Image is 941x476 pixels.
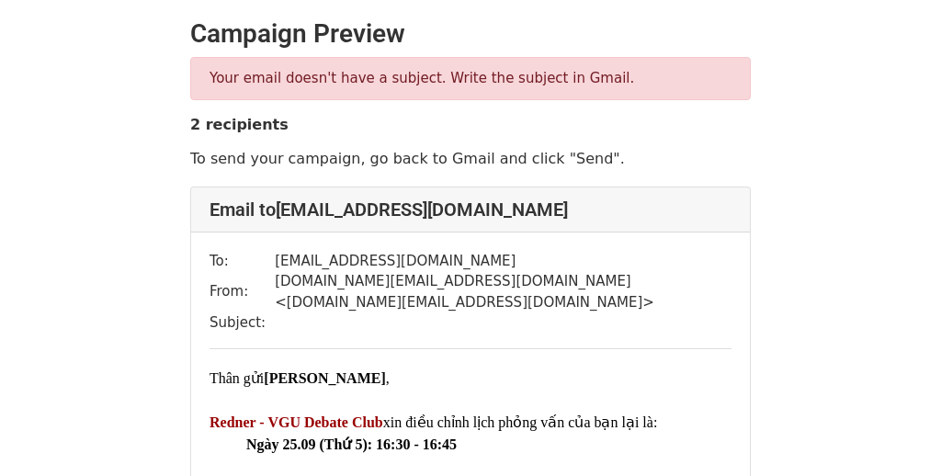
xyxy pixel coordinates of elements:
[190,149,751,168] p: To send your campaign, go back to Gmail and click "Send".
[210,312,275,334] td: Subject:
[210,251,275,272] td: To:
[275,251,731,272] td: [EMAIL_ADDRESS][DOMAIN_NAME]
[246,436,457,452] b: Ngày 25.09 (Thứ 5): 16:30 - 16:45
[210,69,731,88] p: Your email doesn't have a subject. Write the subject in Gmail.
[210,414,383,430] span: Redner - VGU Debate Club
[210,370,264,386] span: Thân gửi
[190,18,751,50] h2: Campaign Preview
[383,414,658,430] font: xin điều chỉnh lịch phỏng vấn của bạn lại là:
[386,370,390,386] span: ,
[264,370,385,386] b: [PERSON_NAME]
[190,116,289,133] strong: 2 recipients
[210,198,731,221] h4: Email to [EMAIL_ADDRESS][DOMAIN_NAME]
[275,271,731,312] td: [DOMAIN_NAME][EMAIL_ADDRESS][DOMAIN_NAME] < [DOMAIN_NAME][EMAIL_ADDRESS][DOMAIN_NAME] >
[210,271,275,312] td: From:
